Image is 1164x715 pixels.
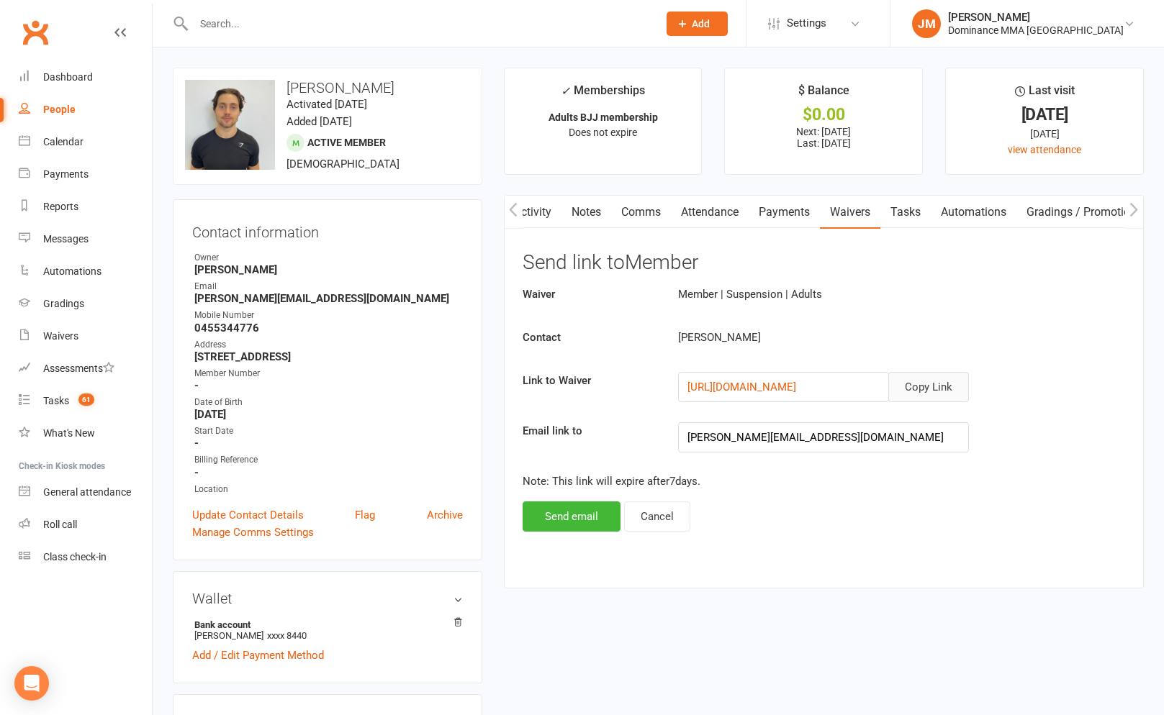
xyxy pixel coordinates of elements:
div: Memberships [561,81,645,108]
div: Dominance MMA [GEOGRAPHIC_DATA] [948,24,1124,37]
a: Payments [749,196,820,229]
div: [PERSON_NAME] [667,329,1032,346]
div: What's New [43,427,95,439]
a: Gradings [19,288,152,320]
button: Cancel [624,501,690,532]
strong: [PERSON_NAME][EMAIL_ADDRESS][DOMAIN_NAME] [194,292,463,305]
a: Gradings / Promotions [1016,196,1152,229]
time: Added [DATE] [287,115,352,128]
div: Payments [43,168,89,180]
div: Gradings [43,298,84,309]
a: Calendar [19,126,152,158]
div: Mobile Number [194,309,463,322]
button: Copy Link [888,372,969,402]
a: Update Contact Details [192,506,304,524]
button: Send email [523,501,621,532]
a: Reports [19,191,152,223]
i: ✓ [561,84,570,98]
div: [DATE] [959,107,1130,122]
h3: Wallet [192,591,463,606]
a: Flag [355,506,375,524]
label: Email link to [512,422,668,440]
a: Activity [504,196,561,229]
div: Date of Birth [194,396,463,409]
div: Open Intercom Messenger [14,666,49,701]
strong: - [194,379,463,392]
a: Waivers [820,196,880,229]
strong: [STREET_ADDRESS] [194,350,463,363]
span: [DEMOGRAPHIC_DATA] [287,158,400,170]
a: Automations [931,196,1016,229]
div: Email [194,280,463,293]
a: Attendance [671,196,749,229]
div: Assessments [43,363,114,374]
label: Contact [512,329,668,346]
label: Link to Waiver [512,372,668,389]
strong: [PERSON_NAME] [194,263,463,276]
h3: Send link to Member [523,252,1125,274]
a: [URL][DOMAIN_NAME] [687,381,796,393]
div: Calendar [43,136,84,147]
div: Messages [43,233,89,245]
a: Archive [427,506,463,524]
a: General attendance kiosk mode [19,476,152,509]
strong: Bank account [194,619,456,630]
li: [PERSON_NAME] [192,617,463,643]
span: Does not expire [569,127,637,138]
a: What's New [19,417,152,450]
div: Roll call [43,519,77,530]
strong: - [194,466,463,479]
div: Class check-in [43,551,107,563]
div: Member Number [194,367,463,381]
a: Clubworx [17,14,53,50]
input: Search... [189,14,648,34]
span: Settings [787,7,826,40]
p: Next: [DATE] Last: [DATE] [738,126,909,149]
div: Reports [43,201,78,212]
a: Dashboard [19,61,152,94]
div: Address [194,338,463,352]
a: Notes [561,196,611,229]
div: $0.00 [738,107,909,122]
div: Member | Suspension | Adults [667,286,1032,303]
a: Automations [19,255,152,288]
strong: Adults BJJ membership [549,111,658,123]
a: view attendance [1008,144,1081,155]
span: xxxx 8440 [267,630,307,641]
div: Last visit [1015,81,1075,107]
div: General attendance [43,486,131,498]
div: $ Balance [798,81,849,107]
div: Owner [194,251,463,265]
div: Dashboard [43,71,93,83]
a: Waivers [19,320,152,352]
span: Active member [307,137,386,148]
span: Add [692,18,710,29]
h3: Contact information [192,219,463,240]
span: 61 [78,393,94,406]
div: [PERSON_NAME] [948,11,1124,24]
a: Roll call [19,509,152,541]
div: Start Date [194,424,463,438]
div: Billing Reference [194,453,463,467]
button: Add [667,12,728,36]
a: Comms [611,196,671,229]
strong: 0455344776 [194,322,463,334]
a: Class kiosk mode [19,541,152,573]
div: Automations [43,265,101,277]
a: Manage Comms Settings [192,524,314,541]
a: People [19,94,152,126]
div: [DATE] [959,126,1130,142]
time: Activated [DATE] [287,98,367,111]
a: Payments [19,158,152,191]
a: Tasks 61 [19,385,152,417]
a: Assessments [19,352,152,385]
p: Note: This link will expire after 7 days. [523,473,1125,490]
div: People [43,104,76,115]
strong: [DATE] [194,408,463,421]
label: Waiver [512,286,668,303]
div: Waivers [43,330,78,342]
strong: - [194,437,463,450]
div: JM [912,9,941,38]
a: Tasks [880,196,931,229]
a: Add / Edit Payment Method [192,647,324,664]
